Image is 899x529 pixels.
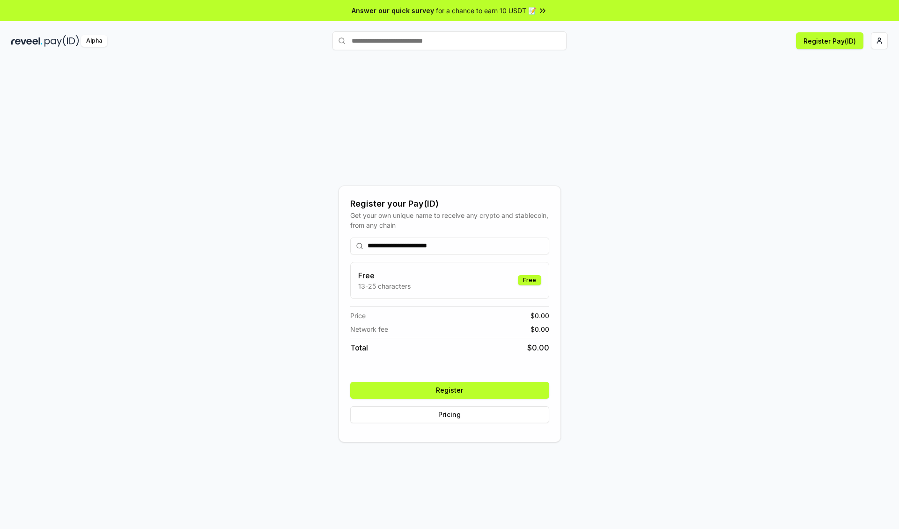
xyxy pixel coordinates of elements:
[350,342,368,353] span: Total
[358,281,411,291] p: 13-25 characters
[796,32,863,49] button: Register Pay(ID)
[81,35,107,47] div: Alpha
[350,382,549,399] button: Register
[531,311,549,320] span: $ 0.00
[350,197,549,210] div: Register your Pay(ID)
[531,324,549,334] span: $ 0.00
[352,6,434,15] span: Answer our quick survey
[358,270,411,281] h3: Free
[518,275,541,285] div: Free
[350,406,549,423] button: Pricing
[436,6,536,15] span: for a chance to earn 10 USDT 📝
[350,324,388,334] span: Network fee
[350,311,366,320] span: Price
[527,342,549,353] span: $ 0.00
[44,35,79,47] img: pay_id
[350,210,549,230] div: Get your own unique name to receive any crypto and stablecoin, from any chain
[11,35,43,47] img: reveel_dark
